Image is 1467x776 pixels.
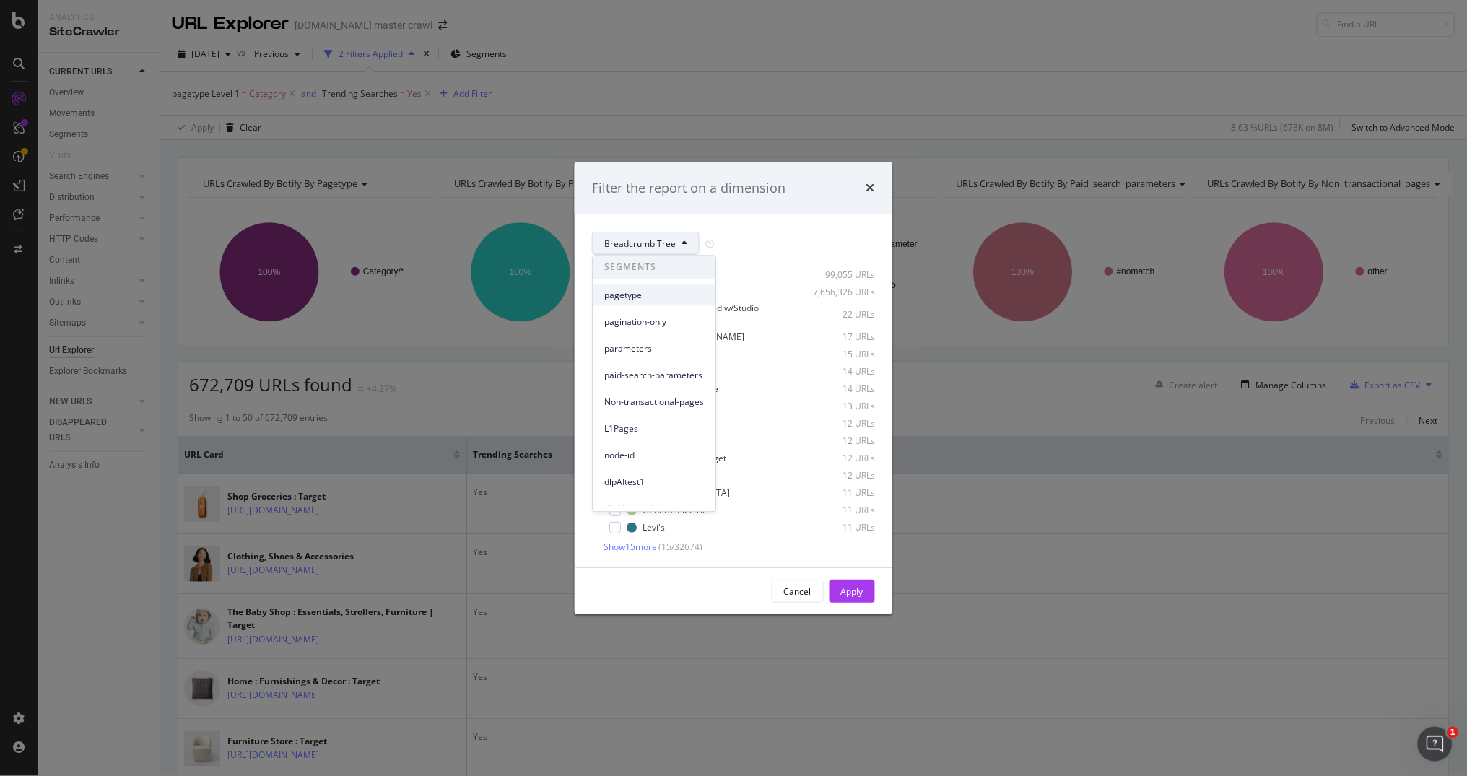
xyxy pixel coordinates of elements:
span: Show 15 more [604,541,657,553]
div: 7,656,326 URLs [804,286,875,298]
span: pagetype [605,289,705,302]
div: 11 URLs [804,504,875,516]
span: 1 [1448,727,1459,738]
span: dlpAIcontrol [605,502,705,515]
div: modal [575,162,892,615]
span: ( 15 / 32674 ) [658,541,702,553]
div: 11 URLs [804,487,875,499]
iframe: Intercom live chat [1418,727,1453,762]
span: SEGMENTS [593,256,716,279]
span: L1Pages [605,422,705,435]
div: Filter the report on a dimension [592,179,785,198]
div: 11 URLs [804,521,875,533]
div: 15 URLs [804,348,875,360]
button: Breadcrumb Tree [592,232,700,255]
span: paid-search-parameters [605,369,705,382]
div: Levi's [643,521,665,533]
div: 12 URLs [804,435,875,447]
div: 17 URLs [804,331,875,343]
div: 14 URLs [804,383,875,395]
span: parameters [605,342,705,355]
div: Threshold designed w/Studio [PERSON_NAME] [643,302,796,326]
span: pagination-only [605,315,705,328]
div: 22 URLs [817,308,875,321]
span: dlpAItest1 [605,476,705,489]
div: 13 URLs [804,400,875,412]
div: 12 URLs [804,469,875,481]
button: Apply [830,580,875,603]
span: Breadcrumb Tree [604,237,676,250]
div: 12 URLs [804,452,875,464]
div: 99,055 URLs [804,269,875,281]
div: Cancel [784,585,811,598]
button: Cancel [772,580,824,603]
div: 14 URLs [804,365,875,378]
span: node-id [605,449,705,462]
span: Non-transactional-pages [605,396,705,409]
div: 12 URLs [804,417,875,430]
div: times [866,179,875,198]
div: Apply [841,585,863,598]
